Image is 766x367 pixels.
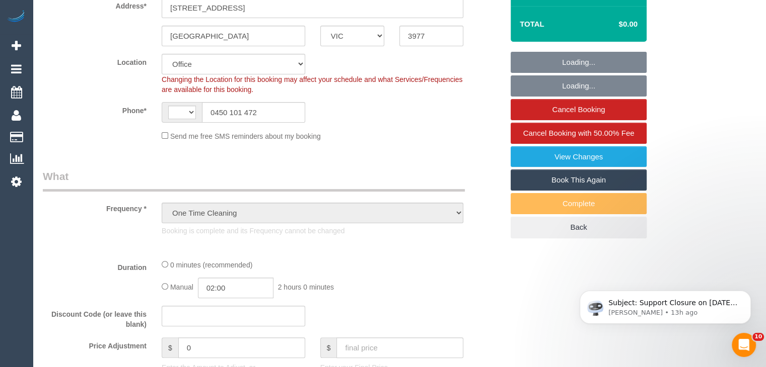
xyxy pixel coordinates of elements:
strong: Total [520,20,544,28]
label: Price Adjustment [35,337,154,351]
iframe: Intercom live chat [732,333,756,357]
a: Cancel Booking with 50.00% Fee [511,123,647,144]
label: Duration [35,259,154,272]
label: Location [35,54,154,67]
p: Booking is complete and its Frequency cannot be changed [162,226,463,236]
span: 10 [752,333,764,341]
input: final price [336,337,463,358]
label: Phone* [35,102,154,116]
input: Post Code* [399,26,463,46]
a: View Changes [511,146,647,167]
span: 2 hours 0 minutes [278,283,334,291]
img: Automaid Logo [6,10,26,24]
a: Back [511,217,647,238]
span: $ [320,337,337,358]
span: Changing the Location for this booking may affect your schedule and what Services/Frequencies are... [162,75,462,94]
iframe: Intercom notifications message [565,269,766,340]
span: Cancel Booking with 50.00% Fee [523,129,635,137]
span: Send me free SMS reminders about my booking [170,132,321,140]
span: $ [162,337,178,358]
label: Frequency * [35,200,154,214]
label: Discount Code (or leave this blank) [35,306,154,329]
span: Manual [170,283,193,291]
h4: $0.00 [589,20,638,29]
span: 0 minutes (recommended) [170,261,252,269]
input: Phone* [202,102,305,123]
a: Cancel Booking [511,99,647,120]
a: Book This Again [511,169,647,191]
legend: What [43,169,465,192]
input: Suburb* [162,26,305,46]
